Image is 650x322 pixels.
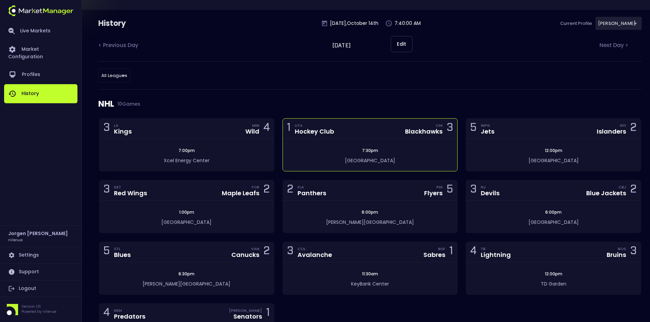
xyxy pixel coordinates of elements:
div: Flyers [424,190,443,196]
span: TD Garden [541,280,566,287]
div: MIN [252,123,259,128]
div: NHL [98,90,642,118]
a: Market Configuration [4,40,77,65]
div: 4 [470,246,477,258]
span: 6:00pm [360,209,380,215]
div: Sabres [423,252,445,258]
p: Version 1.31 [21,304,56,309]
p: Current Profile [560,20,592,27]
div: [PERSON_NAME] [98,68,130,82]
div: NYI [620,123,626,128]
h2: Jorgen [PERSON_NAME] [8,230,68,237]
div: CHI [436,123,443,128]
div: Predators [114,313,145,320]
div: Islanders [597,128,626,135]
span: [PERSON_NAME][GEOGRAPHIC_DATA] [326,219,414,226]
span: 7:30pm [360,148,380,153]
span: [GEOGRAPHIC_DATA] [345,157,395,164]
div: 3 [470,184,477,197]
a: Support [4,264,77,280]
div: BOS [618,246,626,251]
a: History [4,84,77,103]
div: Blue Jackets [586,190,626,196]
span: 6:30pm [176,271,197,277]
div: Panthers [298,190,326,196]
div: 5 [447,184,453,197]
div: 2 [630,122,637,135]
input: Choose date, selected date is Oct 13, 2025 [328,36,391,55]
div: 1 [266,307,270,320]
div: Lightning [481,252,511,258]
div: VAN [251,246,259,251]
div: 2 [263,246,270,258]
span: Xcel Energy Center [164,157,210,164]
p: Powered by nVenue [21,309,56,314]
p: [DATE] , October 14 th [330,20,378,27]
div: Red Wings [114,190,147,196]
div: 4 [103,307,110,320]
div: Avalanche [298,252,332,258]
div: LA [114,123,132,128]
div: Maple Leafs [222,190,259,196]
button: Edit [391,36,413,52]
div: 4 [263,122,270,135]
a: Profiles [4,65,77,84]
div: 1 [287,122,291,135]
div: 2 [630,184,637,197]
div: FLA [298,184,326,190]
div: Hockey Club [295,128,334,135]
div: Next Day > [600,41,642,50]
div: 3 [287,246,293,258]
div: PHI [436,184,443,190]
div: Senators [233,313,262,320]
span: 12:00pm [543,271,564,277]
div: 1 [449,246,453,258]
a: Settings [4,247,77,263]
span: 7:00pm [176,148,197,153]
a: Logout [4,280,77,297]
div: NSH [114,308,145,313]
img: logo [8,5,73,16]
span: [GEOGRAPHIC_DATA] [529,219,579,226]
div: Blues [114,252,131,258]
div: 3 [103,184,110,197]
span: [GEOGRAPHIC_DATA] [161,219,212,226]
div: CBJ [619,184,626,190]
div: History [98,18,182,29]
div: Devils [481,190,500,196]
div: < Previous Day [98,41,141,50]
div: Canucks [231,252,259,258]
div: 3 [630,246,637,258]
span: [PERSON_NAME][GEOGRAPHIC_DATA] [143,280,230,287]
div: Jets [481,128,494,135]
div: BUF [438,246,445,251]
p: 7:40:00 AM [394,20,421,27]
div: UTA [295,123,334,128]
span: KeyBank Center [351,280,389,287]
span: 1:00pm [177,209,196,215]
div: [PERSON_NAME] [229,308,262,313]
div: WPG [481,123,494,128]
div: STL [114,246,131,251]
div: Wild [245,128,259,135]
span: 12:00pm [543,148,564,153]
h3: nVenue [8,237,23,242]
div: TOR [251,184,259,190]
div: COL [298,246,332,251]
span: [GEOGRAPHIC_DATA] [529,157,579,164]
div: 5 [470,122,477,135]
div: 2 [263,184,270,197]
div: Blackhawks [405,128,443,135]
div: Kings [114,128,132,135]
div: 3 [447,122,453,135]
div: NJ [481,184,500,190]
div: Version 1.31Powered by nVenue [4,304,77,315]
div: Bruins [607,252,626,258]
div: TB [481,246,511,251]
div: 5 [103,246,110,258]
span: 6:00pm [543,209,564,215]
div: 3 [103,122,110,135]
span: 10 Games [114,101,140,107]
div: [PERSON_NAME] [595,17,642,30]
div: 2 [287,184,293,197]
